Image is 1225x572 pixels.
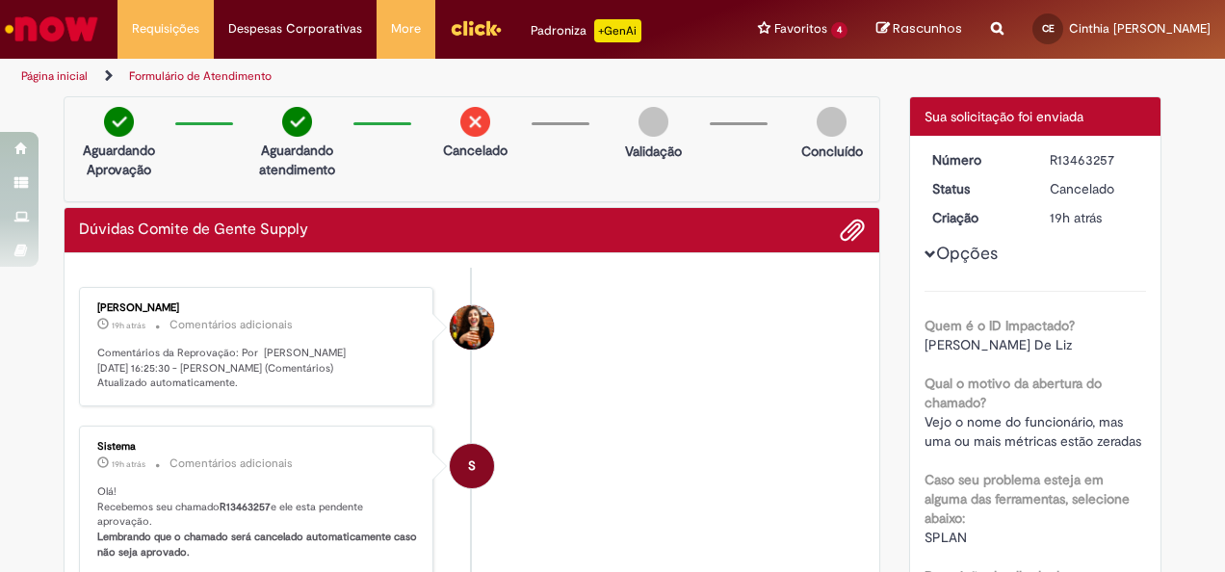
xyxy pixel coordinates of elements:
[97,302,418,314] div: [PERSON_NAME]
[97,530,420,559] b: Lembrando que o chamado será cancelado automaticamente caso não seja aprovado.
[1050,208,1139,227] div: 29/08/2025 16:02:30
[918,150,1036,169] dt: Número
[774,19,827,39] span: Favoritos
[918,208,1036,227] dt: Criação
[112,458,145,470] span: 19h atrás
[925,317,1075,334] b: Quem é o ID Impactado?
[2,10,101,48] img: ServiceNow
[639,107,668,137] img: img-circle-grey.png
[925,375,1102,411] b: Qual o motivo da abertura do chamado?
[112,320,145,331] span: 19h atrás
[1050,179,1139,198] div: Cancelado
[450,305,494,350] div: Tayna Marcia Teixeira Ferreira
[97,484,418,560] p: Olá! Recebemos seu chamado e ele esta pendente aprovação.
[132,19,199,39] span: Requisições
[282,107,312,137] img: check-circle-green.png
[1069,20,1211,37] span: Cinthia [PERSON_NAME]
[169,317,293,333] small: Comentários adicionais
[169,455,293,472] small: Comentários adicionais
[21,68,88,84] a: Página inicial
[925,471,1130,527] b: Caso seu problema esteja em alguma das ferramentas, selecione abaixo:
[1042,22,1055,35] span: CE
[531,19,641,42] div: Padroniza
[876,20,962,39] a: Rascunhos
[468,443,476,489] span: S
[460,107,490,137] img: remove.png
[925,413,1141,450] span: Vejo o nome do funcionário, mas uma ou mais métricas estão zeradas
[228,19,362,39] span: Despesas Corporativas
[129,68,272,84] a: Formulário de Atendimento
[97,346,418,391] p: Comentários da Reprovação: Por [PERSON_NAME] [DATE] 16:25:30 - [PERSON_NAME] (Comentários) Atuali...
[893,19,962,38] span: Rascunhos
[112,458,145,470] time: 29/08/2025 16:02:45
[1050,209,1102,226] span: 19h atrás
[925,336,1072,353] span: [PERSON_NAME] De Liz
[72,141,166,179] p: Aguardando Aprovação
[918,179,1036,198] dt: Status
[14,59,802,94] ul: Trilhas de página
[220,500,271,514] b: R13463257
[817,107,847,137] img: img-circle-grey.png
[625,142,682,161] p: Validação
[925,108,1083,125] span: Sua solicitação foi enviada
[840,218,865,243] button: Adicionar anexos
[1050,150,1139,169] div: R13463257
[112,320,145,331] time: 29/08/2025 16:25:31
[391,19,421,39] span: More
[1050,209,1102,226] time: 29/08/2025 16:02:30
[250,141,344,179] p: Aguardando atendimento
[801,142,863,161] p: Concluído
[79,221,308,239] h2: Dúvidas Comite de Gente Supply Histórico de tíquete
[450,444,494,488] div: System
[831,22,847,39] span: 4
[925,529,967,546] span: SPLAN
[594,19,641,42] p: +GenAi
[97,441,418,453] div: Sistema
[443,141,508,160] p: Cancelado
[104,107,134,137] img: check-circle-green.png
[450,13,502,42] img: click_logo_yellow_360x200.png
